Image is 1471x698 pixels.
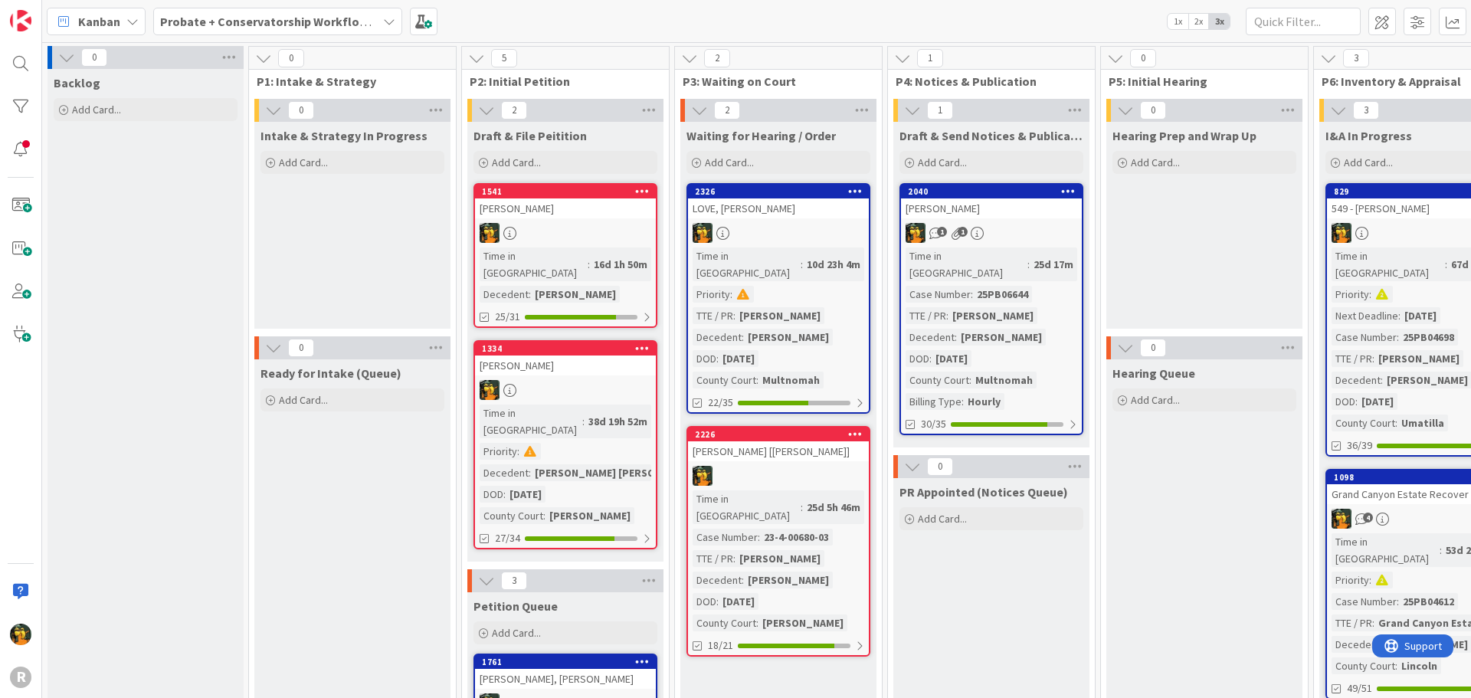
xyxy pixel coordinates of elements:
img: MR [693,223,713,243]
div: 2226 [688,428,869,441]
span: I&A In Progress [1325,128,1412,143]
span: Add Card... [72,103,121,116]
div: Time in [GEOGRAPHIC_DATA] [480,405,582,438]
span: Draft & File Peitition [473,128,587,143]
a: 1541[PERSON_NAME]MRTime in [GEOGRAPHIC_DATA]:16d 1h 50mDecedent:[PERSON_NAME]25/31 [473,183,657,328]
span: : [503,486,506,503]
div: 25d 5h 46m [803,499,864,516]
span: Ready for Intake (Queue) [260,365,401,381]
div: Multnomah [758,372,824,388]
div: TTE / PR [693,550,733,567]
div: [DATE] [719,350,758,367]
div: [PERSON_NAME] [735,550,824,567]
div: Decedent [693,572,742,588]
span: 3 [1353,101,1379,120]
div: 1541 [482,186,656,197]
div: Case Number [906,286,971,303]
span: : [742,329,744,346]
span: 3 [501,572,527,590]
span: 0 [1140,339,1166,357]
span: 0 [278,49,304,67]
span: 30/35 [921,416,946,432]
span: Add Card... [918,512,967,526]
div: 2326 [695,186,869,197]
span: : [955,329,957,346]
div: Hourly [964,393,1004,410]
span: 1 [937,227,947,237]
span: Kanban [78,12,120,31]
div: Multnomah [971,372,1037,388]
span: 3x [1209,14,1230,29]
span: P2: Initial Petition [470,74,650,89]
div: 25d 17m [1030,256,1077,273]
div: 2326LOVE, [PERSON_NAME] [688,185,869,218]
span: 25/31 [495,309,520,325]
div: [PERSON_NAME] [PERSON_NAME] [531,464,703,481]
div: MR [688,466,869,486]
span: : [929,350,932,367]
a: 2226[PERSON_NAME] [[PERSON_NAME]]MRTime in [GEOGRAPHIC_DATA]:25d 5h 46mCase Number:23-4-00680-03T... [686,426,870,657]
span: : [801,499,803,516]
div: 23-4-00680-03 [760,529,833,546]
div: 1761[PERSON_NAME], [PERSON_NAME] [475,655,656,689]
div: [PERSON_NAME] [744,329,833,346]
span: : [733,307,735,324]
span: Backlog [54,75,100,90]
div: LOVE, [PERSON_NAME] [688,198,869,218]
img: MR [1332,509,1351,529]
input: Quick Filter... [1246,8,1361,35]
div: DOD [693,593,716,610]
span: 18/21 [708,637,733,654]
div: 1761 [482,657,656,667]
span: Intake & Strategy In Progress [260,128,428,143]
div: Decedent [1332,372,1381,388]
div: 1334 [482,343,656,354]
span: : [969,372,971,388]
a: 1334[PERSON_NAME]MRTime in [GEOGRAPHIC_DATA]:38d 19h 52mPriority:Decedent:[PERSON_NAME] [PERSON_N... [473,340,657,549]
div: 25PB04612 [1399,593,1458,610]
span: 1x [1168,14,1188,29]
div: County Court [693,372,756,388]
span: : [1369,286,1371,303]
span: 2 [704,49,730,67]
span: 3 [1343,49,1369,67]
span: : [1398,307,1401,324]
span: : [588,256,590,273]
span: 1 [917,49,943,67]
span: Add Card... [1131,393,1180,407]
div: 2040 [908,186,1082,197]
div: Case Number [1332,329,1397,346]
img: MR [693,466,713,486]
div: Priority [1332,286,1369,303]
span: : [742,572,744,588]
img: Visit kanbanzone.com [10,10,31,31]
img: MR [480,380,500,400]
div: 16d 1h 50m [590,256,651,273]
div: MR [688,223,869,243]
span: Add Card... [279,393,328,407]
img: MR [1332,223,1351,243]
span: : [1355,393,1358,410]
img: MR [906,223,926,243]
div: County Court [693,614,756,631]
span: : [1372,614,1374,631]
div: DOD [906,350,929,367]
span: 36/39 [1347,437,1372,454]
span: : [1372,350,1374,367]
span: Add Card... [1344,156,1393,169]
div: 1761 [475,655,656,669]
div: Billing Type [906,393,962,410]
span: : [801,256,803,273]
span: 0 [927,457,953,476]
div: Case Number [693,529,758,546]
span: : [716,593,719,610]
div: [PERSON_NAME] [1374,350,1463,367]
div: 2226 [695,429,869,440]
span: : [730,286,732,303]
div: Time in [GEOGRAPHIC_DATA] [1332,247,1445,281]
span: Add Card... [492,626,541,640]
span: : [946,307,948,324]
div: 1541[PERSON_NAME] [475,185,656,218]
div: 25PB04698 [1399,329,1458,346]
div: Decedent [906,329,955,346]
